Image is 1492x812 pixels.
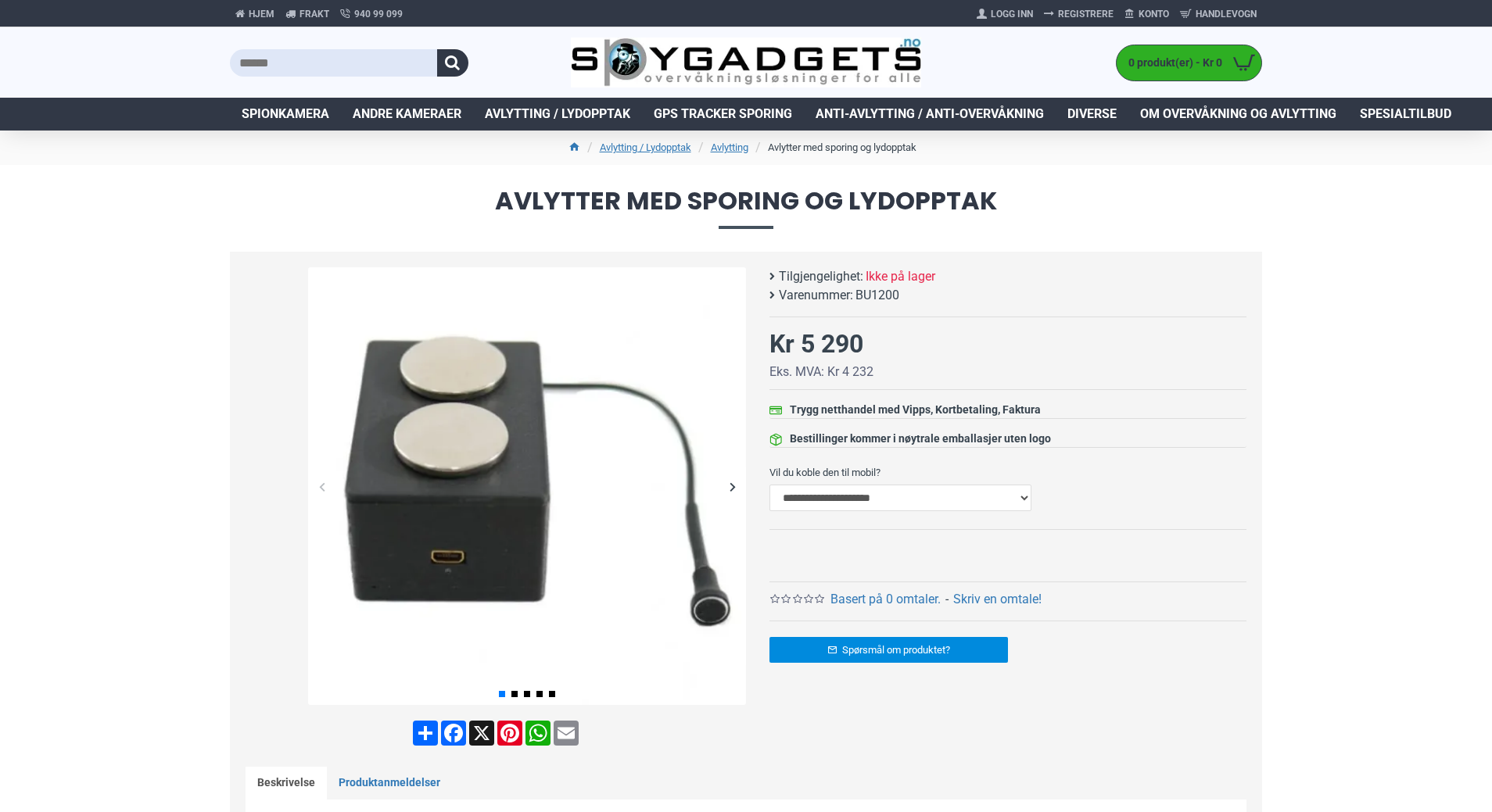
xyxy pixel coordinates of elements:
span: Spionkamera [242,105,329,123]
span: Go to slide 1 [499,691,505,697]
label: Vil du koble den til mobil? [769,460,1246,485]
span: Spesialtilbud [1360,105,1451,123]
span: Avlytter med sporing og lydopptak [230,188,1262,228]
b: Tilgjengelighet: [779,267,863,286]
a: Om overvåkning og avlytting [1128,98,1348,131]
a: Share [411,721,439,746]
div: Trygg netthandel med Vipps, Kortbetaling, Faktura [790,402,1041,418]
a: Logg Inn [971,2,1038,27]
span: GPS Tracker Sporing [654,105,792,123]
span: Frakt [299,7,329,21]
span: Registrere [1058,7,1114,21]
a: Basert på 0 omtaler. [830,590,941,609]
img: Avlytter med sporing og lydopptak - SpyGadgets.no [308,267,746,705]
a: Avlytting / Lydopptak [600,140,691,156]
a: Avlytting [711,140,748,156]
span: Avlytting / Lydopptak [485,105,630,123]
a: Registrere [1038,2,1119,27]
a: Beskrivelse [246,767,327,799]
span: Go to slide 3 [524,691,530,697]
div: Kr 5 290 [769,325,863,363]
a: GPS Tracker Sporing [642,98,804,131]
span: Ikke på lager [866,267,935,286]
b: Varenummer: [779,286,853,305]
div: Bestillinger kommer i nøytrale emballasjer uten logo [790,431,1051,447]
a: Spionkamera [230,98,341,131]
b: - [945,592,949,606]
a: Spørsmål om produktet? [769,637,1008,663]
a: Anti-avlytting / Anti-overvåkning [804,98,1056,131]
span: Anti-avlytting / Anti-overvåkning [816,105,1044,123]
a: Facebook [439,721,468,746]
span: Handlevogn [1196,7,1257,21]
a: Konto [1119,2,1175,27]
span: 0 produkt(er) - Kr 0 [1117,55,1226,71]
a: Handlevogn [1175,2,1262,27]
a: Andre kameraer [341,98,473,131]
a: Avlytting / Lydopptak [473,98,642,131]
span: Om overvåkning og avlytting [1140,105,1336,123]
a: Skriv en omtale! [953,590,1042,609]
span: Hjem [249,7,274,21]
a: X [468,721,496,746]
span: Diverse [1067,105,1117,123]
a: Produktanmeldelser [327,767,452,799]
span: Go to slide 2 [511,691,518,697]
a: Email [552,721,580,746]
img: SpyGadgets.no [571,38,922,88]
span: Konto [1139,7,1169,21]
a: Diverse [1056,98,1128,131]
a: 0 produkt(er) - Kr 0 [1117,45,1261,80]
div: Next slide [719,473,746,500]
span: BU1200 [855,286,899,305]
span: Andre kameraer [353,105,461,123]
a: Spesialtilbud [1348,98,1463,131]
span: Logg Inn [991,7,1033,21]
span: Go to slide 4 [536,691,543,697]
a: WhatsApp [524,721,552,746]
div: Previous slide [308,473,335,500]
span: 940 99 099 [354,7,403,21]
span: Go to slide 5 [549,691,555,697]
a: Pinterest [496,721,524,746]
